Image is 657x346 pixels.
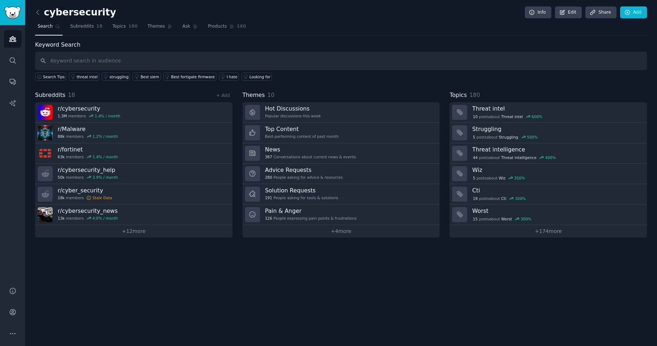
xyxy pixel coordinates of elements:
div: Stale Data [92,195,112,200]
div: 1.4 % / month [92,154,118,159]
a: r/cybersecurity1.3Mmembers1.4% / month [35,102,232,123]
div: Conversations about current news & events [265,154,356,159]
a: Solution Requests191People asking for tools & solutions [243,184,440,205]
a: Products160 [205,21,248,36]
div: Looking for [249,74,270,79]
span: 18k [58,195,64,200]
h2: cybersecurity [35,7,116,18]
div: post s about [472,216,532,222]
input: Keyword search in audience [35,52,647,70]
a: Wiz5postsaboutWiz350% [450,164,647,184]
span: Ask [182,23,190,30]
div: members [58,195,112,200]
span: Subreddits [70,23,94,30]
div: 1.2 % / month [92,134,118,139]
button: Search Tips [35,73,66,81]
span: Struggling [499,135,518,140]
span: 50k [58,175,64,180]
span: 18 [68,92,75,98]
h3: Worst [472,207,642,215]
a: Hot DiscussionsPopular discussions this week [243,102,440,123]
h3: Threat intel [472,105,642,112]
div: 1.4 % / month [95,113,120,118]
a: Looking for [241,73,272,81]
a: threat intel [69,73,99,81]
h3: Threat intelligence [472,146,642,153]
span: 10 [473,114,478,119]
a: Best fortigate firmware [163,73,216,81]
span: 5 [473,176,475,181]
span: 1.3M [58,113,67,118]
span: 5 [473,135,475,140]
span: Threat intelligence [501,155,536,160]
h3: Wiz [472,166,642,174]
div: People asking for advice & resources [265,175,343,180]
span: Topics [112,23,126,30]
a: r/cybersecurity_help50kmembers3.9% / month [35,164,232,184]
h3: r/ cybersecurity_news [58,207,118,215]
h3: Advice Requests [265,166,343,174]
a: Best siem [133,73,160,81]
div: members [58,134,118,139]
span: 18 [473,196,478,201]
span: 180 [128,23,138,30]
label: Keyword Search [35,41,80,48]
h3: Top Content [265,125,339,133]
span: 63k [58,154,64,159]
a: + Add [216,93,230,98]
div: post s about [472,175,526,181]
div: 500 % [527,135,538,140]
div: 600 % [532,114,542,119]
h3: News [265,146,356,153]
a: Threat intelligence44postsaboutThreat intelligence400% [450,143,647,164]
span: Worst [501,216,512,221]
a: r/cyber_security18kmembersStale Data [35,184,232,205]
a: r/Malware88kmembers1.2% / month [35,123,232,143]
h3: r/ cybersecurity [58,105,120,112]
a: Advice Requests280People asking for advice & resources [243,164,440,184]
div: Best fortigate firmware [171,74,215,79]
span: 160 [237,23,246,30]
div: post s about [472,113,543,120]
img: cybersecurity [38,105,53,120]
span: Themes [148,23,165,30]
a: Ask [180,21,200,36]
h3: r/ fortinet [58,146,118,153]
div: People expressing pain points & frustrations [265,216,357,221]
div: 350 % [514,176,525,181]
div: threat intel [77,74,97,79]
div: members [58,175,118,180]
span: 280 [265,175,272,180]
div: members [58,216,118,221]
div: Best siem [140,74,159,79]
span: Search [38,23,53,30]
div: 300 % [515,196,526,201]
a: struggling [102,73,130,81]
span: 13k [58,216,64,221]
span: 10 [267,92,274,98]
img: Malware [38,125,53,140]
h3: r/ cyber_security [58,187,112,194]
span: Threat intel [501,114,523,119]
img: cybersecurity_news [38,207,53,222]
div: members [58,113,120,118]
h3: Struggling [472,125,642,133]
a: News387Conversations about current news & events [243,143,440,164]
a: Topics180 [110,21,140,36]
a: +12more [35,225,232,238]
a: r/fortinet63kmembers1.4% / month [35,143,232,164]
span: Subreddits [35,91,66,100]
span: 15 [473,216,478,221]
div: 3.9 % / month [92,175,118,180]
span: 387 [265,154,272,159]
a: Top ContentBest-performing content of past month [243,123,440,143]
div: I hate [227,74,238,79]
h3: Solution Requests [265,187,338,194]
span: Products [208,23,227,30]
div: People asking for tools & solutions [265,195,338,200]
span: 191 [265,195,272,200]
span: Cti [501,196,506,201]
a: r/cybersecurity_news13kmembers4.0% / month [35,205,232,225]
span: Search Tips [43,74,65,79]
div: 4.0 % / month [92,216,118,221]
